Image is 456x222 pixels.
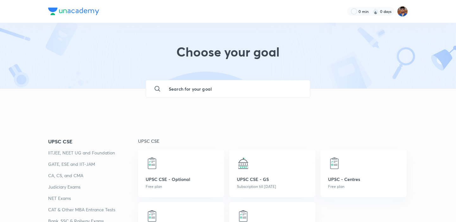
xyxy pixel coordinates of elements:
[48,206,138,213] a: CAT & Other MBA Entrance Tests
[237,184,308,189] p: Subscription till [DATE]
[48,138,138,145] a: UPSC CSE
[328,176,399,183] p: UPSC - Centres
[397,6,408,17] img: Chandra
[328,157,341,170] img: UPSC - Centres
[237,157,250,170] img: UPSC CSE - GS
[48,172,138,179] a: CA, CS, and CMA
[146,157,158,170] img: UPSC CSE - Optional
[48,8,99,15] img: Company Logo
[48,195,138,202] a: NET Exams
[328,184,399,189] p: Free plan
[48,160,138,168] a: GATE, ESE and IIT-JAM
[138,138,408,144] p: UPSC CSE
[48,149,138,157] a: IITJEE, NEET UG and Foundation
[237,176,308,183] p: UPSC CSE - GS
[176,44,280,67] h1: Choose your goal
[48,183,138,191] a: Judiciary Exams
[372,8,379,15] img: streak
[146,176,217,183] p: UPSC CSE - Optional
[146,184,217,189] p: Free plan
[164,80,305,97] input: Search for your goal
